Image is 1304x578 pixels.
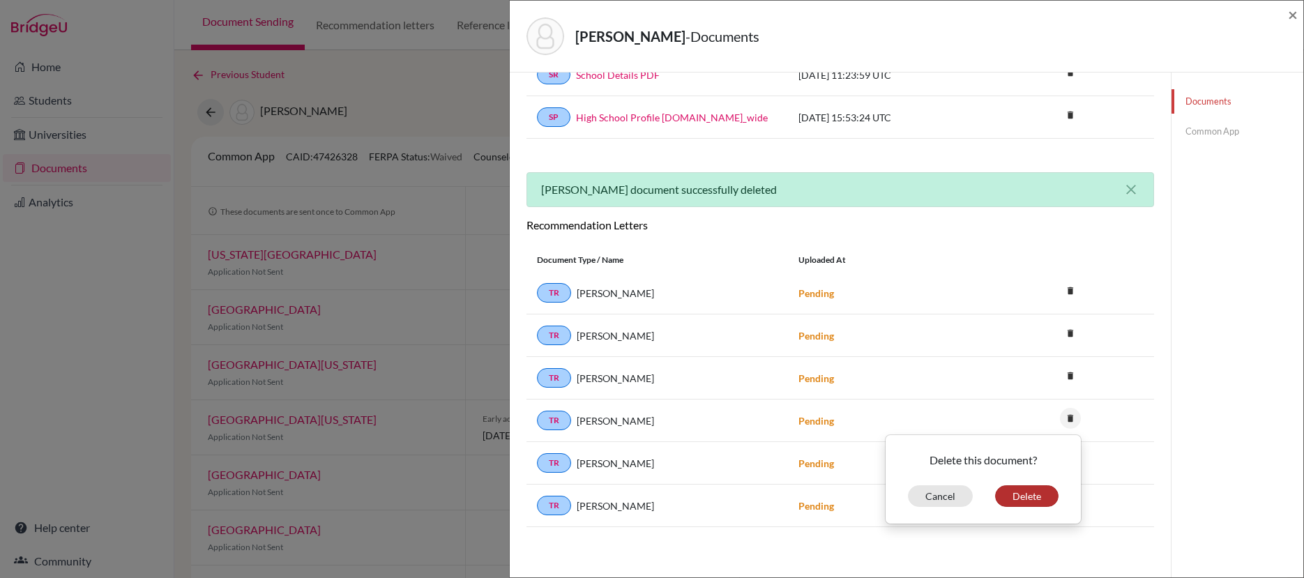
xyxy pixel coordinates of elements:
[577,456,654,471] span: [PERSON_NAME]
[526,218,1154,231] h6: Recommendation Letters
[788,68,997,82] div: [DATE] 11:23:59 UTC
[685,28,759,45] span: - Documents
[1060,367,1081,386] a: delete
[537,453,571,473] a: TR
[537,496,571,515] a: TR
[526,172,1154,207] div: [PERSON_NAME] document successfully deleted
[788,254,997,266] div: Uploaded at
[1060,107,1081,126] a: delete
[537,65,570,84] a: SR
[537,368,571,388] a: TR
[798,415,834,427] strong: Pending
[575,28,685,45] strong: [PERSON_NAME]
[1123,181,1139,198] button: close
[788,110,997,125] div: [DATE] 15:53:24 UTC
[798,287,834,299] strong: Pending
[1060,410,1081,429] a: delete
[1060,325,1081,344] a: delete
[1288,4,1298,24] span: ×
[1060,408,1081,429] i: delete
[1060,282,1081,301] a: delete
[1172,119,1303,144] a: Common App
[537,411,571,430] a: TR
[537,283,571,303] a: TR
[798,330,834,342] strong: Pending
[908,485,973,507] button: Cancel
[577,371,654,386] span: [PERSON_NAME]
[885,434,1082,524] div: delete
[1060,62,1081,83] i: delete
[798,457,834,469] strong: Pending
[537,107,570,127] a: SP
[577,499,654,513] span: [PERSON_NAME]
[1060,64,1081,83] a: delete
[537,326,571,345] a: TR
[1060,280,1081,301] i: delete
[576,68,660,82] a: School Details PDF
[897,452,1070,469] p: Delete this document?
[798,500,834,512] strong: Pending
[995,485,1059,507] button: Delete
[577,413,654,428] span: [PERSON_NAME]
[577,286,654,301] span: [PERSON_NAME]
[798,372,834,384] strong: Pending
[577,328,654,343] span: [PERSON_NAME]
[576,110,768,125] a: High School Profile [DOMAIN_NAME]_wide
[1172,89,1303,114] a: Documents
[1060,365,1081,386] i: delete
[1060,105,1081,126] i: delete
[1060,323,1081,344] i: delete
[1288,6,1298,23] button: Close
[526,254,788,266] div: Document Type / Name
